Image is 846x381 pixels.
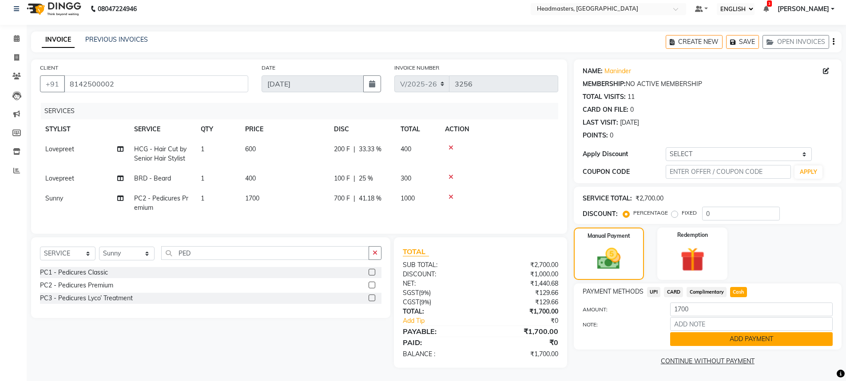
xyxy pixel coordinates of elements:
div: ₹129.66 [481,288,565,298]
span: 1 [201,145,204,153]
span: [PERSON_NAME] [778,4,829,14]
div: ₹129.66 [481,298,565,307]
div: CARD ON FILE: [583,105,628,114]
div: [DATE] [620,118,639,127]
div: SERVICES [41,103,565,119]
div: ₹0 [481,337,565,348]
a: CONTINUE WITHOUT PAYMENT [576,357,840,366]
span: 9% [421,299,429,306]
div: PAID: [396,337,481,348]
div: ₹1,440.68 [481,279,565,288]
span: 400 [245,174,256,182]
span: 1000 [401,194,415,202]
span: Lovepreet [45,145,74,153]
div: ₹2,700.00 [481,260,565,270]
div: BALANCE : [396,350,481,359]
div: LAST VISIT: [583,118,618,127]
a: PREVIOUS INVOICES [85,35,148,43]
span: 1 [201,174,204,182]
span: Lovepreet [45,174,74,182]
button: OPEN INVOICES [763,35,829,49]
span: | [353,145,355,154]
span: CGST [403,298,419,306]
div: DISCOUNT: [583,209,618,219]
div: COUPON CODE [583,167,666,177]
th: ACTION [440,119,558,139]
div: Apply Discount [583,149,666,159]
div: PC1 - Pedicures Classic [40,268,108,277]
span: 33.33 % [359,145,381,154]
label: DATE [262,64,275,72]
span: 300 [401,174,411,182]
div: ₹1,700.00 [481,326,565,337]
img: _gift.svg [673,244,712,275]
span: 700 F [334,194,350,203]
div: 0 [610,131,613,140]
span: 9% [421,289,429,296]
a: 3 [763,5,769,13]
label: Manual Payment [588,232,630,240]
th: SERVICE [129,119,195,139]
span: 3 [767,0,772,7]
span: HCG - Hair Cut by Senior Hair Stylist [134,145,187,162]
div: PAYABLE: [396,326,481,337]
label: CLIENT [40,64,58,72]
label: INVOICE NUMBER [394,64,439,72]
input: ADD NOTE [670,317,833,331]
button: CREATE NEW [666,35,723,49]
a: Maninder [604,67,631,76]
div: PC2 - Pedicures Premium [40,281,113,290]
div: TOTAL: [396,307,481,316]
div: SERVICE TOTAL: [583,194,632,203]
th: PRICE [240,119,329,139]
div: 0 [630,105,634,114]
div: SUB TOTAL: [396,260,481,270]
th: QTY [195,119,240,139]
label: Redemption [677,231,708,239]
span: 600 [245,145,256,153]
span: 400 [401,145,411,153]
label: NOTE: [576,321,664,329]
span: BRD - Beard [134,174,171,182]
input: SEARCH BY NAME/MOBILE/EMAIL/CODE [64,75,248,92]
span: PAYMENT METHODS [583,287,643,296]
span: CARD [664,287,683,297]
label: FIXED [682,209,697,217]
img: _cash.svg [590,245,628,272]
div: ₹1,700.00 [481,307,565,316]
div: TOTAL VISITS: [583,92,626,102]
th: DISC [329,119,395,139]
input: ENTER OFFER / COUPON CODE [666,165,791,179]
button: ADD PAYMENT [670,332,833,346]
div: 11 [628,92,635,102]
span: | [353,194,355,203]
input: Search or Scan [161,246,369,260]
div: POINTS: [583,131,608,140]
label: AMOUNT: [576,306,664,314]
a: INVOICE [42,32,75,48]
label: PERCENTAGE [633,209,668,217]
span: 25 % [359,174,373,183]
div: NET: [396,279,481,288]
div: ₹1,700.00 [481,350,565,359]
span: | [353,174,355,183]
div: PC3 - Pedicures Lyco’ Treatment [40,294,133,303]
input: AMOUNT [670,302,833,316]
span: TOTAL [403,247,429,256]
th: TOTAL [395,119,440,139]
div: NAME: [583,67,603,76]
span: 1700 [245,194,259,202]
span: Complimentary [687,287,727,297]
button: SAVE [726,35,759,49]
div: ₹1,000.00 [481,270,565,279]
button: +91 [40,75,65,92]
span: SGST [403,289,419,297]
div: ₹2,700.00 [635,194,663,203]
th: STYLIST [40,119,129,139]
span: UPI [647,287,661,297]
div: DISCOUNT: [396,270,481,279]
button: APPLY [794,165,822,179]
div: ( ) [396,298,481,307]
div: ( ) [396,288,481,298]
span: 200 F [334,145,350,154]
